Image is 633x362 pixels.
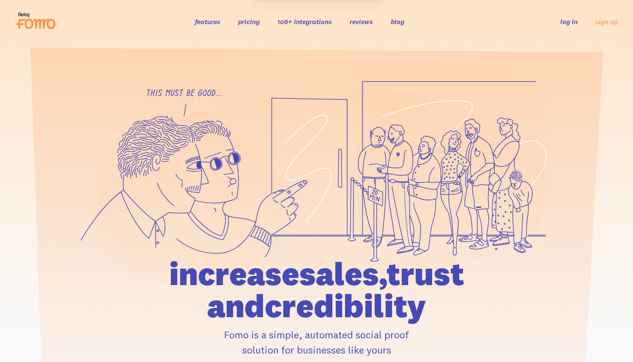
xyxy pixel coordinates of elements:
[195,17,220,26] a: features
[238,17,260,26] a: pricing
[121,258,512,322] h1: increase sales, trust and credibility
[391,17,404,26] a: blog
[277,17,332,26] a: 106+ integrations
[560,17,578,26] a: log in
[350,17,373,26] a: reviews
[121,327,512,357] p: Fomo is a simple, automated social proof solution for businesses like yours
[595,17,618,26] a: sign up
